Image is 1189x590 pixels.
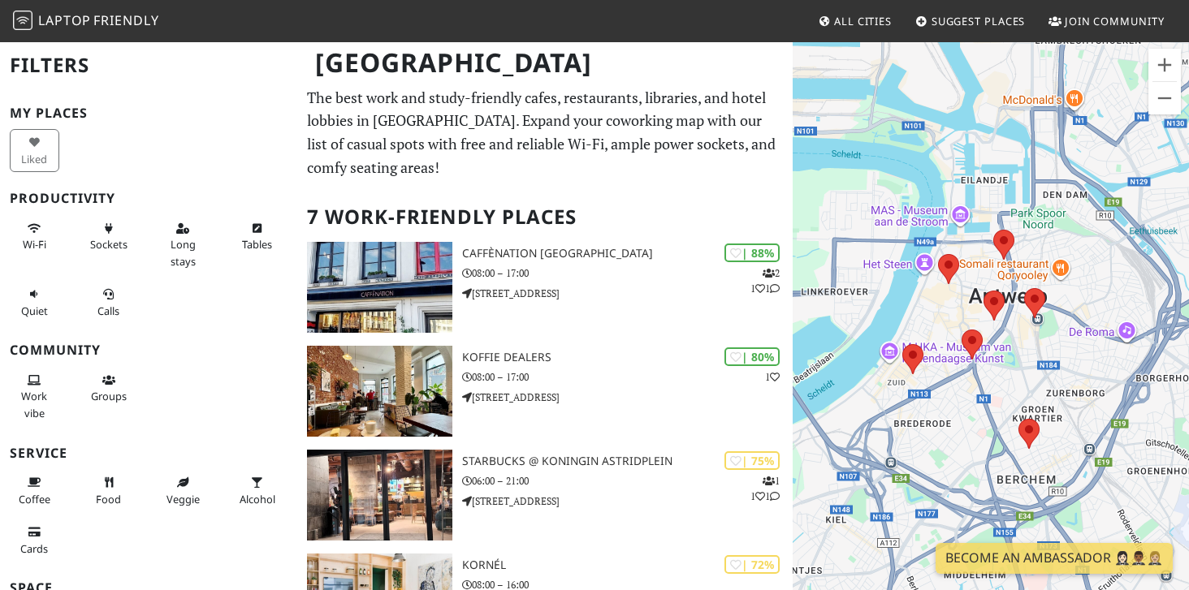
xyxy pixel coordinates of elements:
[462,247,793,261] h3: Caffènation [GEOGRAPHIC_DATA]
[10,446,288,461] h3: Service
[19,492,50,506] span: Coffee
[297,346,793,437] a: Koffie Dealers | 80% 1 Koffie Dealers 08:00 – 17:00 [STREET_ADDRESS]
[307,242,452,333] img: Caffènation Antwerp City Center
[93,11,158,29] span: Friendly
[97,304,119,318] span: Video/audio calls
[240,492,275,506] span: Alcohol
[1042,6,1171,36] a: Join Community
[10,41,288,90] h2: Filters
[297,242,793,333] a: Caffènation Antwerp City Center | 88% 211 Caffènation [GEOGRAPHIC_DATA] 08:00 – 17:00 [STREET_ADD...
[932,14,1026,28] span: Suggest Places
[23,237,46,252] span: Stable Wi-Fi
[158,215,208,274] button: Long stays
[307,450,452,540] img: Starbucks @ Koningin Astridplein
[166,492,200,506] span: Veggie
[765,369,780,385] p: 1
[724,555,780,574] div: | 72%
[44,94,57,107] img: tab_domain_overview_orange.svg
[233,215,283,258] button: Tables
[179,96,274,106] div: Keywords by Traffic
[1148,49,1181,81] button: Zoom in
[38,11,91,29] span: Laptop
[90,237,128,252] span: Power sockets
[307,86,783,179] p: The best work and study-friendly cafes, restaurants, libraries, and hotel lobbies in [GEOGRAPHIC_...
[1065,14,1165,28] span: Join Community
[62,96,145,106] div: Domain Overview
[936,543,1173,574] a: Become an Ambassador 🤵🏻‍♀️🤵🏾‍♂️🤵🏼‍♀️
[10,519,59,562] button: Cards
[84,215,134,258] button: Sockets
[10,106,288,121] h3: My Places
[462,558,793,572] h3: Kornél
[13,7,159,36] a: LaptopFriendly LaptopFriendly
[307,192,783,242] h2: 7 Work-Friendly Places
[10,281,59,324] button: Quiet
[84,469,134,512] button: Food
[724,347,780,366] div: | 80%
[26,26,39,39] img: logo_orange.svg
[462,265,793,281] p: 08:00 – 17:00
[10,469,59,512] button: Coffee
[42,42,179,55] div: Domain: [DOMAIN_NAME]
[242,237,272,252] span: Work-friendly tables
[45,26,80,39] div: v 4.0.25
[96,492,121,506] span: Food
[21,304,48,318] span: Quiet
[84,367,134,410] button: Groups
[462,390,793,405] p: [STREET_ADDRESS]
[811,6,898,36] a: All Cities
[750,265,780,296] p: 2 1 1
[1148,82,1181,114] button: Zoom out
[26,42,39,55] img: website_grey.svg
[462,454,793,468] h3: Starbucks @ Koningin Astridplein
[750,473,780,504] p: 1 1 1
[834,14,892,28] span: All Cities
[91,389,127,403] span: Group tables
[302,41,789,85] h1: [GEOGRAPHIC_DATA]
[462,493,793,509] p: [STREET_ADDRESS]
[462,286,793,301] p: [STREET_ADDRESS]
[10,215,59,258] button: Wi-Fi
[909,6,1032,36] a: Suggest Places
[10,367,59,426] button: Work vibe
[297,450,793,540] a: Starbucks @ Koningin Astridplein | 75% 111 Starbucks @ Koningin Astridplein 06:00 – 21:00 [STREET...
[462,369,793,385] p: 08:00 – 17:00
[162,94,175,107] img: tab_keywords_by_traffic_grey.svg
[171,237,196,268] span: Long stays
[84,281,134,324] button: Calls
[462,473,793,489] p: 06:00 – 21:00
[724,243,780,262] div: | 88%
[307,346,452,437] img: Koffie Dealers
[462,351,793,364] h3: Koffie Dealers
[724,451,780,470] div: | 75%
[21,389,47,420] span: People working
[13,11,32,30] img: LaptopFriendly
[158,469,208,512] button: Veggie
[20,541,48,556] span: Credit cards
[10,191,288,206] h3: Productivity
[10,342,288,358] h3: Community
[233,469,283,512] button: Alcohol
